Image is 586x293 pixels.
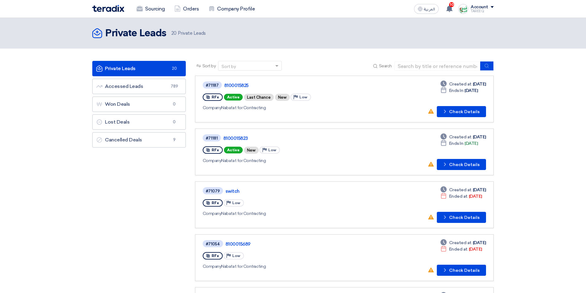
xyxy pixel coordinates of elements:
[471,5,488,10] div: Account
[449,140,464,147] span: Ends In
[206,189,220,193] div: #71079
[212,254,219,258] span: RFx
[221,63,236,70] div: Sort by
[379,63,392,69] span: Search
[244,147,259,154] div: New
[92,79,186,94] a: Accessed Leads789
[224,83,378,88] a: 8100015825
[171,30,206,37] span: Private Leads
[92,97,186,112] a: Won Deals0
[471,10,494,13] div: TAREEQ
[206,242,220,246] div: #71054
[203,210,381,217] div: Nabatat for Contracting
[268,148,276,152] span: Low
[224,147,243,153] span: Active
[92,5,124,12] img: Teradix logo
[440,81,486,87] div: [DATE]
[449,193,468,200] span: Ended at
[204,2,260,16] a: Company Profile
[437,159,486,170] button: Check Details
[440,140,478,147] div: [DATE]
[449,240,472,246] span: Created at
[394,61,480,71] input: Search by title or reference number
[203,157,378,164] div: Nabatat for Contracting
[92,132,186,148] a: Cancelled Deals9
[224,94,243,101] span: Active
[223,136,377,141] a: 8100015823
[232,254,240,258] span: Low
[440,193,482,200] div: [DATE]
[449,81,472,87] span: Created at
[92,114,186,130] a: Lost Deals0
[203,105,379,111] div: Nabatat for Contracting
[440,134,486,140] div: [DATE]
[232,201,240,205] span: Low
[171,101,178,107] span: 0
[437,106,486,117] button: Check Details
[212,95,219,99] span: RFx
[171,83,178,89] span: 789
[437,212,486,223] button: Check Details
[424,7,435,11] span: العربية
[202,63,216,69] span: Sort by
[206,83,219,87] div: #71187
[414,4,439,14] button: العربية
[169,2,204,16] a: Orders
[171,119,178,125] span: 0
[203,158,221,163] span: Company
[92,61,186,76] a: Private Leads20
[203,211,221,216] span: Company
[440,246,482,252] div: [DATE]
[225,241,379,247] a: 8100015689
[437,265,486,276] button: Check Details
[440,187,486,193] div: [DATE]
[449,87,464,94] span: Ends In
[449,2,454,7] span: 10
[132,2,169,16] a: Sourcing
[449,187,472,193] span: Created at
[225,188,379,194] a: switch
[171,137,178,143] span: 9
[449,134,472,140] span: Created at
[275,94,290,101] div: New
[244,94,274,101] div: Last Chance
[458,4,468,14] img: Screenshot___1727703618088.png
[171,30,177,36] span: 20
[171,65,178,72] span: 20
[105,27,166,40] h2: Private Leads
[449,246,468,252] span: Ended at
[440,87,478,94] div: [DATE]
[440,240,486,246] div: [DATE]
[299,95,307,99] span: Low
[206,136,218,140] div: #71181
[212,201,219,205] span: RFx
[203,264,221,269] span: Company
[203,105,221,110] span: Company
[203,263,381,270] div: Nabatat for Contracting
[212,148,219,152] span: RFx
